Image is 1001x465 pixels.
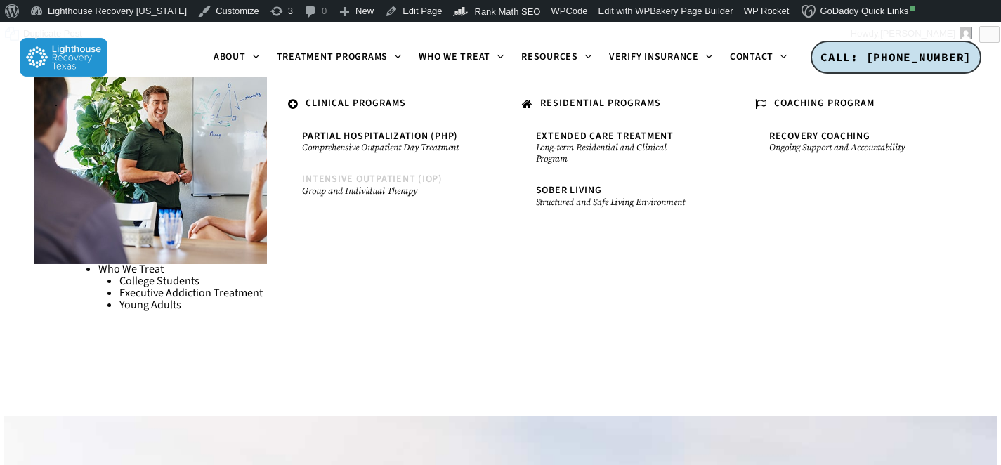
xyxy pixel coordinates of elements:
a: Resources [513,52,601,63]
a: COACHING PROGRAM [748,91,953,118]
u: COACHING PROGRAM [774,96,875,110]
span: Partial Hospitalization (PHP) [302,129,458,143]
a: Partial Hospitalization (PHP)Comprehensive Outpatient Day Treatment [295,124,472,160]
a: Young Adults [119,297,181,313]
a: Who We Treat [98,261,164,277]
span: CALL: [PHONE_NUMBER] [820,50,971,64]
a: Recovery CoachingOngoing Support and Accountability [762,124,939,160]
img: Lighthouse Recovery Texas [20,38,107,77]
a: Intensive Outpatient (IOP)Group and Individual Therapy [295,167,472,203]
small: Structured and Safe Living Environment [536,197,699,208]
a: Treatment Programs [268,52,411,63]
a: RESIDENTIAL PROGRAMS [515,91,720,118]
a: Executive Addiction Treatment [119,285,263,301]
a: Verify Insurance [601,52,721,63]
u: RESIDENTIAL PROGRAMS [540,96,661,110]
small: Comprehensive Outpatient Day Treatment [302,142,465,153]
a: Howdy, [846,22,978,45]
span: Sober Living [536,183,602,197]
small: Ongoing Support and Accountability [769,142,932,153]
small: Group and Individual Therapy [302,185,465,197]
a: About [205,52,268,63]
a: Who We Treat [410,52,513,63]
span: Duplicate Post [23,22,82,45]
span: Treatment Programs [277,50,388,64]
span: Verify Insurance [609,50,699,64]
span: Intensive Outpatient (IOP) [302,172,443,186]
a: Sober LivingStructured and Safe Living Environment [529,178,706,214]
u: CLINICAL PROGRAMS [306,96,406,110]
a: Extended Care TreatmentLong-term Residential and Clinical Program [529,124,706,171]
span: . [55,96,58,110]
span: Extended Care Treatment [536,129,674,143]
a: . [48,91,253,116]
a: CALL: [PHONE_NUMBER] [811,41,981,74]
span: Recovery Coaching [769,129,870,143]
span: [PERSON_NAME] [880,28,955,39]
a: College Students [119,273,199,289]
span: About [214,50,246,64]
small: Long-term Residential and Clinical Program [536,142,699,164]
span: Who We Treat [419,50,490,64]
a: CLINICAL PROGRAMS [281,91,486,118]
span: Rank Math SEO [475,6,541,17]
a: Contact [721,52,796,63]
span: Resources [521,50,578,64]
span: Contact [730,50,773,64]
